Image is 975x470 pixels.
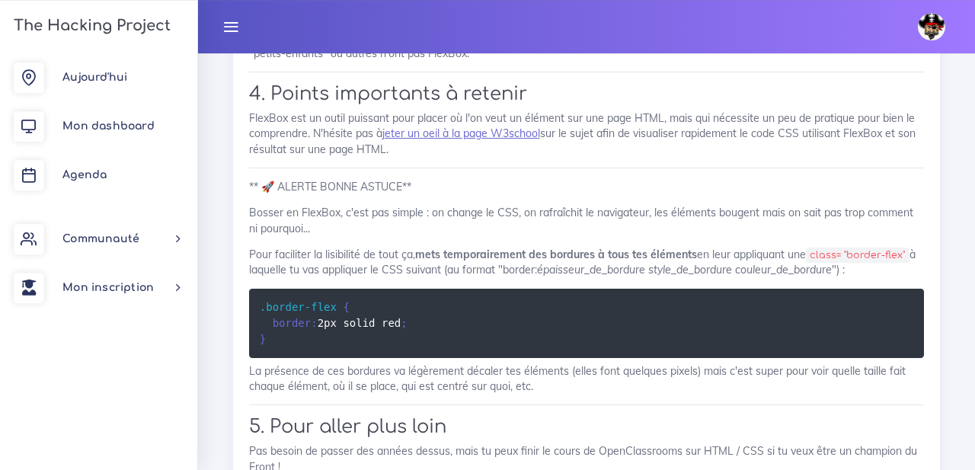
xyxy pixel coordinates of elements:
img: avatar [918,13,945,40]
span: } [260,333,266,345]
p: Pour faciliter la lisibilité de tout ça, en leur appliquant une à laquelle tu vas appliquer le CS... [249,247,924,278]
h3: The Hacking Project [9,18,171,34]
strong: mets temporairement des bordures à tous tes éléments [415,248,697,261]
p: La présence de ces bordures va légèrement décaler tes éléments (elles font quelques pixels) mais ... [249,363,924,395]
em: style_de_bordure [648,263,732,277]
p: FlexBox est un outil puissant pour placer où l'on veut un élément sur une page HTML, mais qui néc... [249,110,924,157]
span: .border-flex [260,301,337,313]
code: 2px solid red [260,299,408,347]
a: jeter un oeil à la page W3school [382,126,540,140]
em: épaisseur_de_bordure [537,263,645,277]
span: ; [401,317,407,329]
span: { [343,301,349,313]
em: couleur_de_bordure [735,263,832,277]
p: ** 🚀 ALERTE BONNE ASTUCE** [249,179,924,194]
p: Bosser en FlexBox, c'est pas simple : on change le CSS, on rafraîchit le navigateur, les éléments... [249,205,924,236]
span: Mon dashboard [62,120,155,132]
span: Communauté [62,233,139,245]
span: Aujourd'hui [62,72,127,83]
span: Agenda [62,169,107,181]
code: class= "border-flex" [806,248,909,263]
h2: 5. Pour aller plus loin [249,416,924,438]
span: : [311,317,317,329]
span: Mon inscription [62,282,154,293]
span: border [273,317,312,329]
h2: 4. Points importants à retenir [249,83,924,105]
